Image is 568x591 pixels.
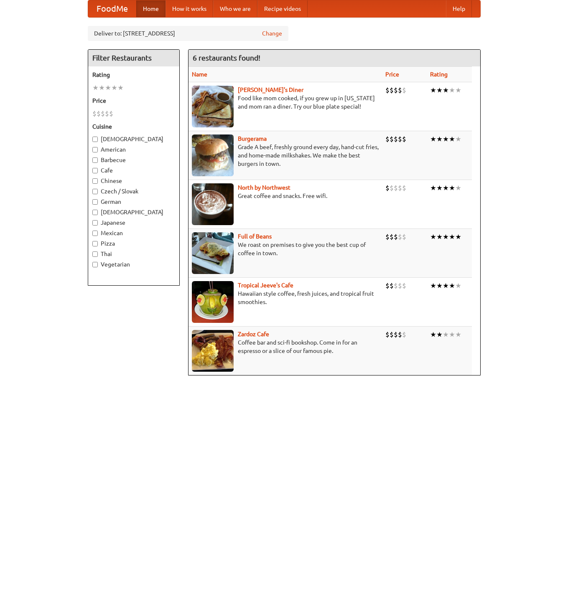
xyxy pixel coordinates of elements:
[105,83,111,92] li: ★
[166,0,213,17] a: How it works
[430,232,436,241] li: ★
[402,232,406,241] li: $
[394,134,398,144] li: $
[455,183,461,193] li: ★
[398,134,402,144] li: $
[385,330,390,339] li: $
[390,134,394,144] li: $
[92,239,175,248] label: Pizza
[390,281,394,290] li: $
[402,134,406,144] li: $
[92,189,98,194] input: Czech / Slovak
[436,134,443,144] li: ★
[105,109,109,118] li: $
[92,83,99,92] li: ★
[101,109,105,118] li: $
[136,0,166,17] a: Home
[385,183,390,193] li: $
[436,330,443,339] li: ★
[92,147,98,152] input: American
[385,71,399,78] a: Price
[192,71,207,78] a: Name
[262,29,282,38] a: Change
[455,134,461,144] li: ★
[92,218,175,227] label: Japanese
[390,330,394,339] li: $
[99,83,105,92] li: ★
[92,109,97,118] li: $
[88,26,288,41] div: Deliver to: [STREET_ADDRESS]
[92,229,175,237] label: Mexican
[390,183,394,193] li: $
[394,183,398,193] li: $
[455,330,461,339] li: ★
[193,54,260,62] ng-pluralize: 6 restaurants found!
[111,83,117,92] li: ★
[430,134,436,144] li: ★
[385,86,390,95] li: $
[92,220,98,226] input: Japanese
[443,86,449,95] li: ★
[238,282,293,289] a: Tropical Jeeve's Cafe
[455,232,461,241] li: ★
[213,0,257,17] a: Who we are
[436,183,443,193] li: ★
[92,260,175,269] label: Vegetarian
[398,232,402,241] li: $
[385,232,390,241] li: $
[192,183,234,225] img: north.jpg
[436,86,443,95] li: ★
[88,0,136,17] a: FoodMe
[92,231,98,236] input: Mexican
[192,281,234,323] img: jeeves.jpg
[455,86,461,95] li: ★
[238,86,303,93] b: [PERSON_NAME]'s Diner
[402,183,406,193] li: $
[390,232,394,241] li: $
[92,198,175,206] label: German
[446,0,472,17] a: Help
[449,330,455,339] li: ★
[92,71,175,79] h5: Rating
[394,86,398,95] li: $
[192,143,379,168] p: Grade A beef, freshly ground every day, hand-cut fries, and home-made milkshakes. We make the bes...
[398,86,402,95] li: $
[385,134,390,144] li: $
[430,330,436,339] li: ★
[394,330,398,339] li: $
[398,281,402,290] li: $
[402,281,406,290] li: $
[92,122,175,131] h5: Cuisine
[436,281,443,290] li: ★
[192,86,234,127] img: sallys.jpg
[238,233,272,240] a: Full of Beans
[390,86,394,95] li: $
[92,135,175,143] label: [DEMOGRAPHIC_DATA]
[192,94,379,111] p: Food like mom cooked, if you grew up in [US_STATE] and mom ran a diner. Try our blue plate special!
[92,145,175,154] label: American
[238,135,267,142] b: Burgerama
[443,134,449,144] li: ★
[430,86,436,95] li: ★
[455,281,461,290] li: ★
[449,134,455,144] li: ★
[394,281,398,290] li: $
[430,183,436,193] li: ★
[117,83,124,92] li: ★
[192,134,234,176] img: burgerama.jpg
[449,86,455,95] li: ★
[92,168,98,173] input: Cafe
[88,50,179,66] h4: Filter Restaurants
[398,183,402,193] li: $
[92,208,175,216] label: [DEMOGRAPHIC_DATA]
[92,178,98,184] input: Chinese
[238,184,290,191] a: North by Northwest
[92,157,98,163] input: Barbecue
[385,281,390,290] li: $
[443,330,449,339] li: ★
[92,137,98,142] input: [DEMOGRAPHIC_DATA]
[394,232,398,241] li: $
[443,281,449,290] li: ★
[436,232,443,241] li: ★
